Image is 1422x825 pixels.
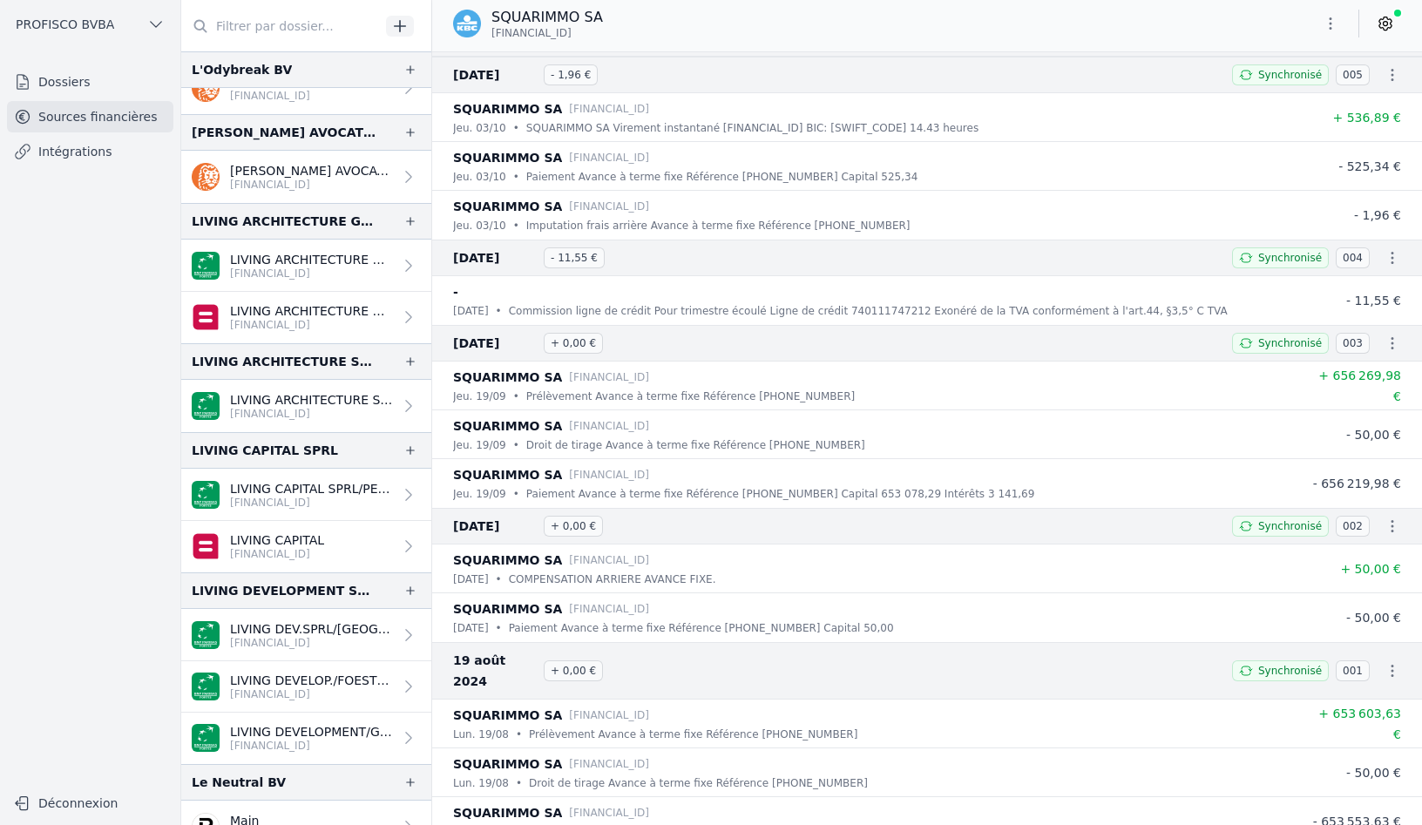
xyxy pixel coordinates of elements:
[569,417,649,435] p: [FINANCIAL_ID]
[1332,111,1401,125] span: + 536,89 €
[513,436,519,454] div: •
[230,162,393,179] p: [PERSON_NAME] AVOCAT SRL
[192,580,376,601] div: LIVING DEVELOPMENT SPRL
[230,531,324,549] p: LIVING CAPITAL
[7,101,173,132] a: Sources financières
[453,217,506,234] p: jeu. 03/10
[192,440,338,461] div: LIVING CAPITAL SPRL
[192,122,376,143] div: [PERSON_NAME] AVOCAT SRL
[181,380,431,432] a: LIVING ARCHITECTURE SPRL [FINANCIAL_ID]
[1318,707,1401,741] span: + 653 603,63 €
[453,485,506,503] p: jeu. 19/09
[453,571,489,588] p: [DATE]
[1340,562,1401,576] span: + 50,00 €
[544,333,603,354] span: + 0,00 €
[453,436,506,454] p: jeu. 19/09
[1258,519,1322,533] span: Synchronisé
[453,119,506,137] p: jeu. 03/10
[453,10,481,37] img: kbc.png
[544,64,598,85] span: - 1,96 €
[230,480,393,497] p: LIVING CAPITAL SPRL/PERCKE
[192,163,220,191] img: ing.png
[230,391,393,409] p: LIVING ARCHITECTURE SPRL
[516,726,522,743] div: •
[526,217,911,234] p: Imputation frais arrière Avance à terme fixe Référence [PHONE_NUMBER]
[1346,611,1401,625] span: - 50,00 €
[491,7,603,28] p: SQUARIMMO SA
[192,532,220,560] img: belfius.png
[181,469,431,521] a: LIVING CAPITAL SPRL/PERCKE [FINANCIAL_ID]
[230,687,393,701] p: [FINANCIAL_ID]
[1336,516,1370,537] span: 002
[181,609,431,661] a: LIVING DEV.SPRL/[GEOGRAPHIC_DATA] [FINANCIAL_ID]
[513,119,519,137] div: •
[526,485,1035,503] p: Paiement Avance à terme fixe Référence [PHONE_NUMBER] Capital 653 078,29 Intérêts 3 141,69
[1336,247,1370,268] span: 004
[513,388,519,405] div: •
[192,621,220,649] img: BNP_BE_BUSINESS_GEBABEBB.png
[192,252,220,280] img: BNP_BE_BUSINESS_GEBABEBB.png
[453,147,562,168] p: SQUARIMMO SA
[192,724,220,752] img: BNP_BE_BUSINESS_GEBABEBB.png
[453,388,506,405] p: jeu. 19/09
[569,755,649,773] p: [FINANCIAL_ID]
[569,551,649,569] p: [FINANCIAL_ID]
[181,292,431,343] a: LIVING ARCHITECTURE GLOBAL [FINANCIAL_ID]
[544,660,603,681] span: + 0,00 €
[1346,428,1401,442] span: - 50,00 €
[453,516,537,537] span: [DATE]
[569,707,649,724] p: [FINANCIAL_ID]
[453,650,537,692] span: 19 août 2024
[529,774,868,792] p: Droit de tirage Avance à terme fixe Référence [PHONE_NUMBER]
[230,407,393,421] p: [FINANCIAL_ID]
[453,302,489,320] p: [DATE]
[453,333,537,354] span: [DATE]
[509,571,716,588] p: COMPENSATION ARRIERE AVANCE FIXE.
[181,661,431,713] a: LIVING DEVELOP./FOESTRAETS [FINANCIAL_ID]
[569,600,649,618] p: [FINANCIAL_ID]
[569,804,649,822] p: [FINANCIAL_ID]
[230,547,324,561] p: [FINANCIAL_ID]
[1258,68,1322,82] span: Synchronisé
[453,281,458,302] p: -
[192,59,292,80] div: L'Odybreak BV
[453,774,509,792] p: lun. 19/08
[230,251,393,268] p: LIVING ARCHITECTURE GLOBAL
[526,119,978,137] p: SQUARIMMO SA Virement instantané [FINANCIAL_ID] BIC: [SWIFT_CODE] 14.43 heures
[181,151,431,203] a: [PERSON_NAME] AVOCAT SRL [FINANCIAL_ID]
[7,66,173,98] a: Dossiers
[192,772,286,793] div: Le Neutral BV
[181,521,431,572] a: LIVING CAPITAL [FINANCIAL_ID]
[516,774,522,792] div: •
[1318,369,1401,403] span: + 656 269,98 €
[1346,766,1401,780] span: - 50,00 €
[1336,660,1370,681] span: 001
[453,619,489,637] p: [DATE]
[181,240,431,292] a: LIVING ARCHITECTURE GLOBAL [FINANCIAL_ID]
[1346,294,1401,308] span: - 11,55 €
[1313,477,1401,490] span: - 656 219,98 €
[192,673,220,700] img: BNP_BE_BUSINESS_GEBABEBB.png
[526,388,855,405] p: Prélèvement Avance à terme fixe Référence [PHONE_NUMBER]
[513,168,519,186] div: •
[192,481,220,509] img: BNP_BE_BUSINESS_GEBABEBB.png
[453,598,562,619] p: SQUARIMMO SA
[192,351,376,372] div: LIVING ARCHITECTURE SPRL
[544,516,603,537] span: + 0,00 €
[569,149,649,166] p: [FINANCIAL_ID]
[513,485,519,503] div: •
[513,217,519,234] div: •
[491,26,572,40] span: [FINANCIAL_ID]
[192,303,220,331] img: belfius.png
[230,302,393,320] p: LIVING ARCHITECTURE GLOBAL
[192,392,220,420] img: BNP_BE_BUSINESS_GEBABEBB.png
[526,168,918,186] p: Paiement Avance à terme fixe Référence [PHONE_NUMBER] Capital 525,34
[1258,664,1322,678] span: Synchronisé
[496,619,502,637] div: •
[1258,336,1322,350] span: Synchronisé
[230,318,393,332] p: [FINANCIAL_ID]
[1354,208,1401,222] span: - 1,96 €
[496,302,502,320] div: •
[453,464,562,485] p: SQUARIMMO SA
[192,74,220,102] img: ing.png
